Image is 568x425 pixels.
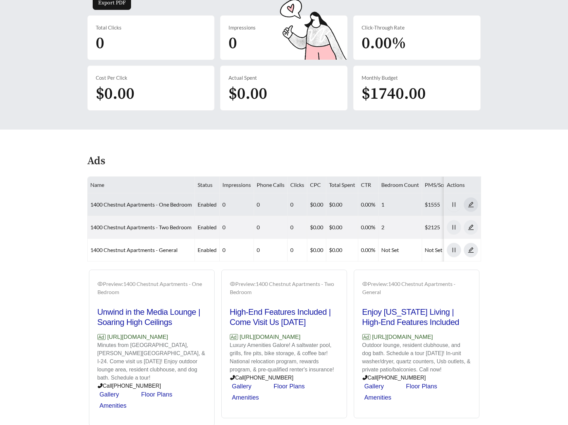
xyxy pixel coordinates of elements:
[254,216,288,239] td: 0
[447,201,461,208] span: pause
[230,307,338,327] h2: High-End Features Included | Come Visit Us [DATE]
[96,24,206,32] div: Total Clicks
[96,33,104,54] span: 0
[288,177,307,193] th: Clicks
[326,239,358,262] td: $0.00
[326,193,358,216] td: $0.00
[220,216,254,239] td: 0
[362,280,471,296] div: Preview: 1400 Chestnut Apartments - General
[274,383,305,390] a: Floor Plans
[97,333,206,342] p: [URL][DOMAIN_NAME]
[198,224,217,230] span: enabled
[362,24,472,32] div: Click-Through Rate
[379,239,422,262] td: Not Set
[464,243,478,257] button: edit
[288,193,307,216] td: 0
[358,216,379,239] td: 0.00%
[326,216,358,239] td: $0.00
[288,239,307,262] td: 0
[97,382,206,390] p: Call [PHONE_NUMBER]
[358,239,379,262] td: 0.00%
[447,247,461,253] span: pause
[464,201,478,208] a: edit
[422,177,483,193] th: PMS/Scraper Unit Price
[422,239,483,262] td: Not Set
[230,280,338,296] div: Preview: 1400 Chestnut Apartments - Two Bedroom
[362,281,368,287] span: eye
[447,224,461,230] span: pause
[326,177,358,193] th: Total Spent
[362,334,370,340] span: Ad
[97,334,106,340] span: Ad
[230,281,235,287] span: eye
[254,177,288,193] th: Phone Calls
[228,33,237,54] span: 0
[232,383,252,390] a: Gallery
[97,280,206,296] div: Preview: 1400 Chestnut Apartments - One Bedroom
[141,391,172,398] a: Floor Plans
[307,216,326,239] td: $0.00
[364,394,391,401] a: Amenities
[90,224,191,230] a: 1400 Chestnut Apartments - Two Bedroom
[464,201,478,208] span: edit
[362,374,471,382] p: Call [PHONE_NUMBER]
[447,243,461,257] button: pause
[230,333,338,342] p: [URL][DOMAIN_NAME]
[361,181,371,188] span: CTR
[422,193,483,216] td: $1555
[358,193,379,216] td: 0.00%
[230,341,338,374] p: Luxury Amenities Galore! A saltwater pool, grills, fire pits, bike storage, & coffee bar! Nationa...
[362,375,368,380] span: phone
[220,177,254,193] th: Impressions
[362,341,471,374] p: Outdoor lounge, resident clubhouse, and dog bath. Schedule a tour [DATE]! In-unit washer/dryer, q...
[232,394,259,401] a: Amenities
[379,193,422,216] td: 1
[97,281,103,287] span: eye
[97,383,103,388] span: phone
[96,84,134,104] span: $0.00
[99,391,119,398] a: Gallery
[230,374,338,382] p: Call [PHONE_NUMBER]
[99,402,127,409] a: Amenities
[422,216,483,239] td: $2125
[362,33,406,54] span: 0.00%
[228,84,267,104] span: $0.00
[88,177,195,193] th: Name
[406,383,437,390] a: Floor Plans
[228,24,339,32] div: Impressions
[307,193,326,216] td: $0.00
[230,334,238,340] span: Ad
[198,201,217,208] span: enabled
[230,375,235,380] span: phone
[288,216,307,239] td: 0
[379,216,422,239] td: 2
[254,239,288,262] td: 0
[90,247,178,253] a: 1400 Chestnut Apartments - General
[444,177,481,193] th: Actions
[362,74,472,82] div: Monthly Budget
[97,341,206,382] p: Minutes from [GEOGRAPHIC_DATA], [PERSON_NAME][GEOGRAPHIC_DATA], & I-24. Come visit us [DATE]! Enj...
[307,239,326,262] td: $0.00
[362,307,471,327] h2: Enjoy [US_STATE] Living | High-End Features Included
[97,307,206,327] h2: Unwind in the Media Lounge | Soaring High Ceilings
[228,74,339,82] div: Actual Spent
[447,197,461,212] button: pause
[364,383,384,390] a: Gallery
[90,201,192,208] a: 1400 Chestnut Apartments - One Bedroom
[254,193,288,216] td: 0
[195,177,220,193] th: Status
[362,84,426,104] span: $1740.00
[464,220,478,234] button: edit
[87,155,105,167] h4: Ads
[464,224,478,230] a: edit
[447,220,461,234] button: pause
[464,247,478,253] a: edit
[379,177,422,193] th: Bedroom Count
[220,193,254,216] td: 0
[220,239,254,262] td: 0
[310,181,321,188] span: CPC
[96,74,206,82] div: Cost Per Click
[464,197,478,212] button: edit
